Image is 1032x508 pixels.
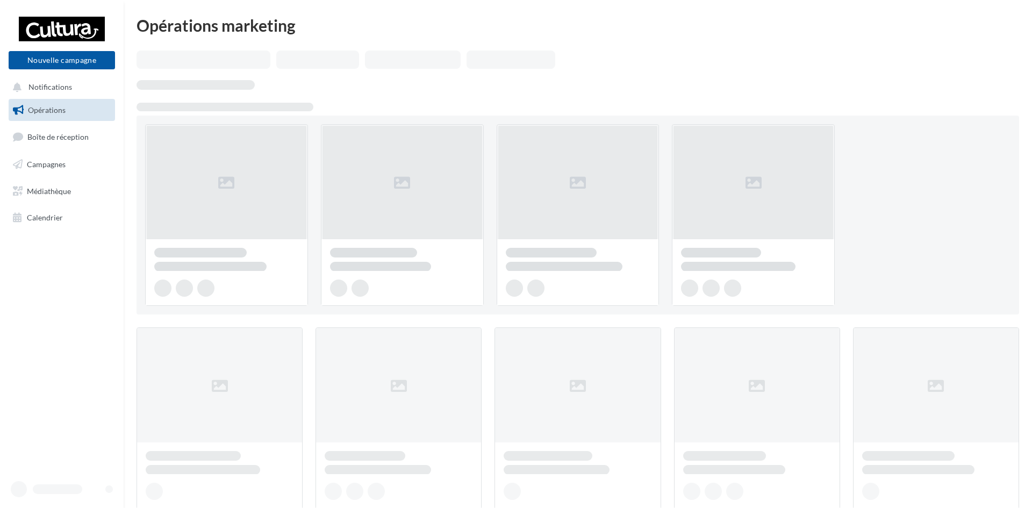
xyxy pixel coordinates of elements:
[28,105,66,115] span: Opérations
[27,132,89,141] span: Boîte de réception
[137,17,1019,33] div: Opérations marketing
[6,99,117,121] a: Opérations
[27,160,66,169] span: Campagnes
[6,206,117,229] a: Calendrier
[27,213,63,222] span: Calendrier
[6,125,117,148] a: Boîte de réception
[9,51,115,69] button: Nouvelle campagne
[6,153,117,176] a: Campagnes
[6,180,117,203] a: Médiathèque
[27,186,71,195] span: Médiathèque
[28,83,72,92] span: Notifications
